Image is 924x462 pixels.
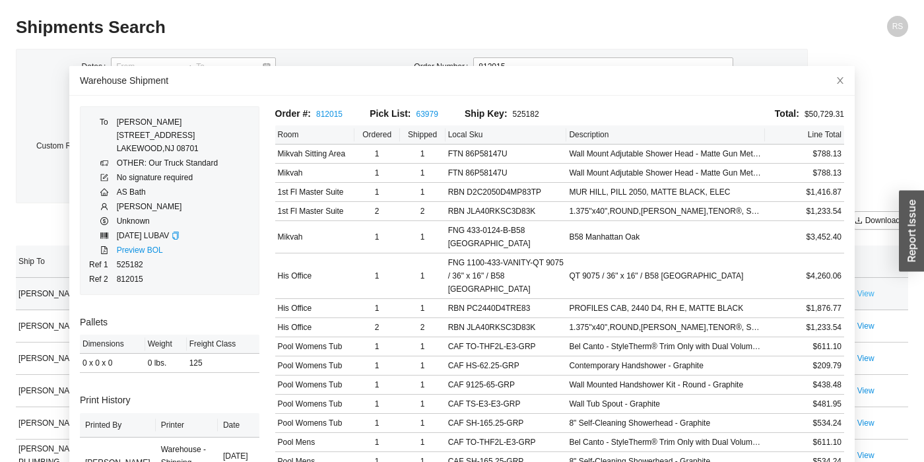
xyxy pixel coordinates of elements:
td: FTN 86P58147U [445,145,567,164]
span: user [100,203,108,211]
td: 1 [400,337,445,356]
th: Ship To sortable [16,246,123,278]
span: Ship To [18,255,110,268]
td: His Office [275,318,354,337]
a: Preview BOL [117,246,163,255]
td: $3,452.40 [765,221,844,253]
td: AS Bath [116,185,218,199]
th: Date [218,413,259,438]
td: $788.13 [765,164,844,183]
td: Ref 1 [88,257,116,272]
a: View [857,418,874,428]
span: Order #: [275,108,311,119]
span: swap-right [184,62,193,71]
td: Mikvah [275,221,354,253]
span: RS [892,16,904,37]
th: Shipped [400,125,445,145]
span: barcode [100,232,108,240]
span: close [836,76,845,85]
td: $4,260.06 [765,253,844,299]
input: To [196,60,261,73]
td: 1 [354,221,400,253]
td: 1 [354,337,400,356]
td: Mikvah Sitting Area [275,145,354,164]
td: CAF HS-62.25-GRP [445,356,567,376]
td: 1 [354,395,400,414]
div: 1.375"x40",ROUND,MATTE BLCK,TENOR®, SCONCE KIT [569,321,762,334]
h3: Print History [80,393,259,408]
input: From [116,60,181,73]
td: $788.13 [765,145,844,164]
td: $438.48 [765,376,844,395]
th: Freight Class [187,335,259,354]
span: form [100,174,108,181]
td: RBN PC2440D4TRE83 [445,299,567,318]
td: 1 [400,164,445,183]
label: Custom Reference [36,137,111,155]
td: Pool Womens Tub [275,376,354,395]
td: 1 [400,183,445,202]
div: Bel Canto - StyleTherm® Trim Only with Dual Volume Control - Graphite [569,340,762,353]
td: 1 [400,414,445,433]
td: 1 [400,221,445,253]
td: 812015 [116,272,218,286]
div: QT 9075 / 36" x 16" / B58 Manhattan Oak [569,269,762,282]
td: FTN 86P58147U [445,164,567,183]
td: [PERSON_NAME] [16,407,123,440]
h2: Shipments Search [16,16,685,39]
td: FNG 1100-433-VANITY-QT 9075 / 36" x 16" / B58 [GEOGRAPHIC_DATA] [445,253,567,299]
td: $611.10 [765,337,844,356]
td: RBN JLA40RKSC3D83K [445,202,567,221]
th: Room [275,125,354,145]
td: 1 [354,145,400,164]
td: CAF TS-E3-E3-GRP [445,395,567,414]
td: 125 [187,354,259,373]
div: Warehouse Shipment [80,73,844,88]
td: Pool Mens [275,433,354,452]
td: Mikvah [275,164,354,183]
span: copy [172,232,180,240]
span: Ship Key: [465,108,508,119]
div: Contemporary Handshower - Graphite [569,359,762,372]
span: [DATE] LUBAV [117,231,170,240]
td: $1,233.54 [765,318,844,337]
td: 1st Fl Master Suite [275,202,354,221]
td: [PERSON_NAME] [116,199,218,214]
td: FNG 433-0124-B-B58 [GEOGRAPHIC_DATA] [445,221,567,253]
td: 1 [354,299,400,318]
td: 1 [354,164,400,183]
span: Download [865,214,900,227]
th: Printed By [80,413,156,438]
span: download [855,216,863,226]
a: View [857,451,874,460]
td: Pool Womens Tub [275,414,354,433]
th: Ordered [354,125,400,145]
div: Bel Canto - StyleTherm® Trim Only with Dual Volume Control - Graphite [569,436,762,449]
span: file-pdf [100,246,108,254]
td: CAF SH-165.25-GRP [445,414,567,433]
td: 1 [400,253,445,299]
div: 1.375"x40",ROUND,MATTE BLCK,TENOR®, SCONCE KIT [569,205,762,218]
label: Dates [82,57,112,76]
td: 525182 [116,257,218,272]
div: Wall Mount Adjutable Shower Head - Matte Gun Metal PVD [569,147,762,160]
td: 2 [354,202,400,221]
th: Weight [145,335,187,354]
td: Pool Womens Tub [275,395,354,414]
div: B58 Manhattan Oak [569,230,762,244]
td: $209.79 [765,356,844,376]
a: View [857,289,874,298]
div: Copy [172,229,180,242]
th: Line Total [765,125,844,145]
td: CAF TO-THF2L-E3-GRP [445,433,567,452]
td: Pool Womens Tub [275,356,354,376]
td: $1,876.77 [765,299,844,318]
td: His Office [275,253,354,299]
td: 1 [354,433,400,452]
a: 63979 [416,110,438,119]
td: 0 lbs. [145,354,187,373]
td: 2 [400,202,445,221]
div: 525182 [465,106,560,121]
td: Unknown [116,214,218,228]
td: [PERSON_NAME] [16,343,123,375]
